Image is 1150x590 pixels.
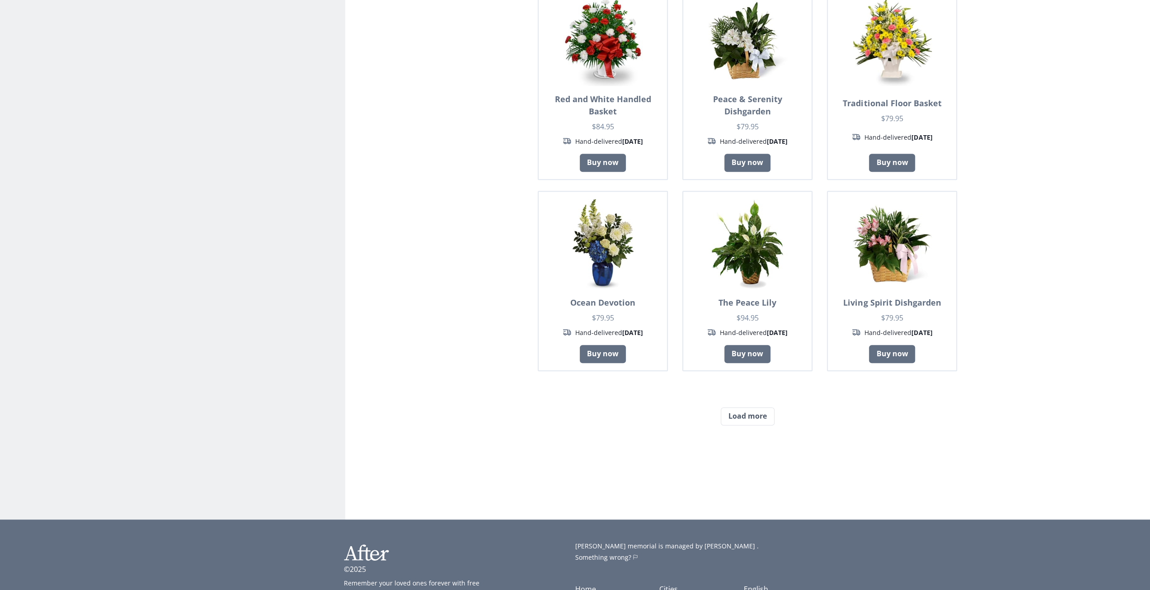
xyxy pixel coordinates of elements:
[721,407,774,425] button: Load more
[724,154,770,172] a: Buy now
[575,542,759,550] span: [PERSON_NAME] memorial is managed by [PERSON_NAME] .
[724,345,770,363] a: Buy now
[869,345,915,363] a: Buy now
[869,154,915,172] a: Buy now
[580,154,626,172] a: Buy now
[580,345,626,363] a: Buy now
[344,564,366,575] p: ©2025
[575,552,807,562] a: Something wrong?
